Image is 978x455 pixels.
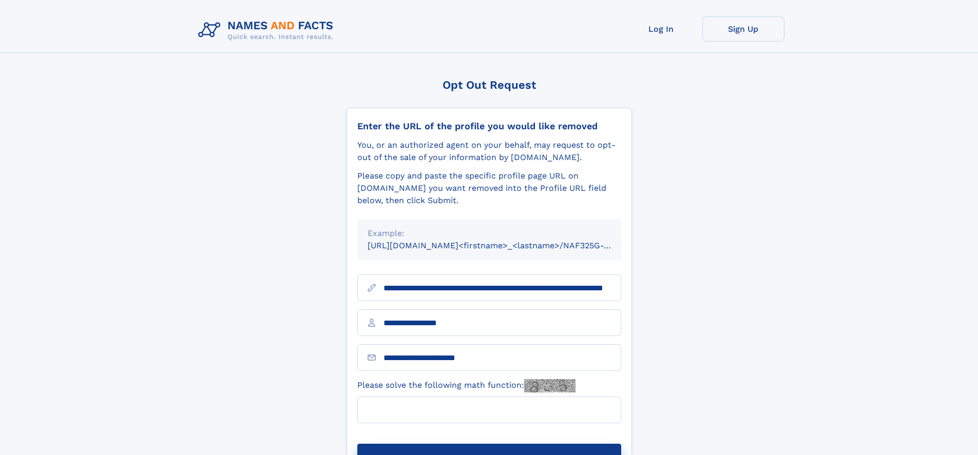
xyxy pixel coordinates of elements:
a: Sign Up [702,16,784,42]
label: Please solve the following math function: [357,379,576,392]
a: Log In [620,16,702,42]
img: Logo Names and Facts [194,16,342,44]
div: Opt Out Request [347,78,632,91]
div: You, or an authorized agent on your behalf, may request to opt-out of the sale of your informatio... [357,139,621,164]
div: Please copy and paste the specific profile page URL on [DOMAIN_NAME] you want removed into the Pr... [357,170,621,207]
div: Enter the URL of the profile you would like removed [357,121,621,132]
small: [URL][DOMAIN_NAME]<firstname>_<lastname>/NAF325G-xxxxxxxx [368,241,641,250]
div: Example: [368,227,611,240]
